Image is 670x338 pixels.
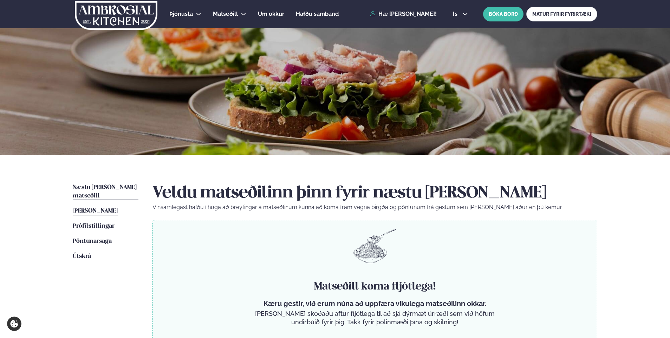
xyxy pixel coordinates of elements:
[169,10,193,18] a: Þjónusta
[7,317,21,331] a: Cookie settings
[296,11,339,17] span: Hafðu samband
[152,183,597,203] h2: Veldu matseðilinn þinn fyrir næstu [PERSON_NAME]
[296,10,339,18] a: Hafðu samband
[483,7,523,21] button: BÓKA BORÐ
[73,183,138,200] a: Næstu [PERSON_NAME] matseðill
[453,11,460,17] span: is
[74,1,158,30] img: logo
[73,252,91,261] a: Útskrá
[526,7,597,21] a: MATUR FYRIR FYRIRTÆKI
[213,11,238,17] span: Matseðill
[258,11,284,17] span: Um okkur
[73,253,91,259] span: Útskrá
[73,222,115,230] a: Prófílstillingar
[353,229,396,263] img: pasta
[447,11,474,17] button: is
[73,223,115,229] span: Prófílstillingar
[152,203,597,212] p: Vinsamlegast hafðu í huga að breytingar á matseðlinum kunna að koma fram vegna birgða og pöntunum...
[370,11,437,17] a: Hæ [PERSON_NAME]!
[73,207,118,215] a: [PERSON_NAME]
[73,208,118,214] span: [PERSON_NAME]
[252,310,497,326] p: [PERSON_NAME] skoðaðu aftur fljótlega til að sjá dýrmæt úrræði sem við höfum undirbúið fyrir þig....
[258,10,284,18] a: Um okkur
[169,11,193,17] span: Þjónusta
[73,184,137,199] span: Næstu [PERSON_NAME] matseðill
[252,299,497,308] p: Kæru gestir, við erum núna að uppfæra vikulega matseðilinn okkar.
[73,238,112,244] span: Pöntunarsaga
[213,10,238,18] a: Matseðill
[73,237,112,246] a: Pöntunarsaga
[252,280,497,294] h4: Matseðill koma fljótlega!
